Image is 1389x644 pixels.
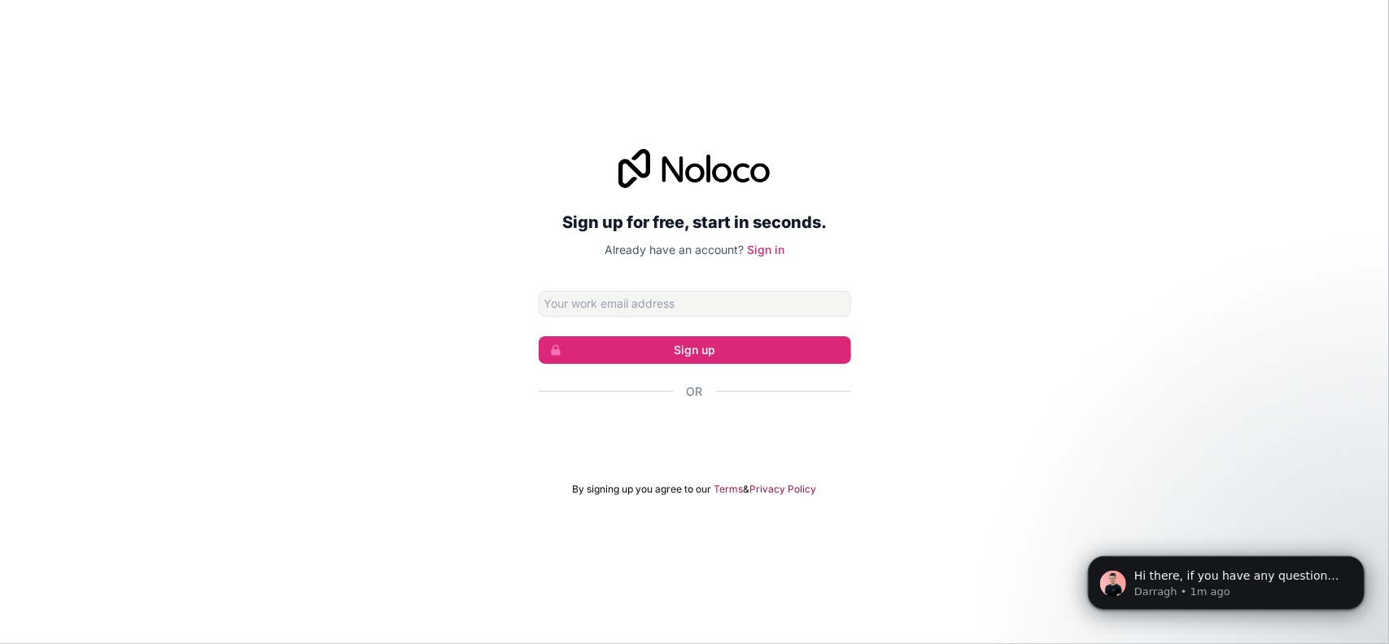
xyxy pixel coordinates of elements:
span: Already have an account? [605,243,744,256]
iframe: Sign in with Google Button [531,418,859,453]
a: Privacy Policy [750,483,817,496]
iframe: Intercom notifications message [1064,522,1389,636]
span: Or [687,383,703,400]
h2: Sign up for free, start in seconds. [539,208,851,237]
a: Terms [714,483,744,496]
a: Sign in [747,243,784,256]
button: Sign up [539,336,851,364]
input: Email address [539,291,851,317]
span: By signing up you agree to our [573,483,712,496]
span: & [744,483,750,496]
